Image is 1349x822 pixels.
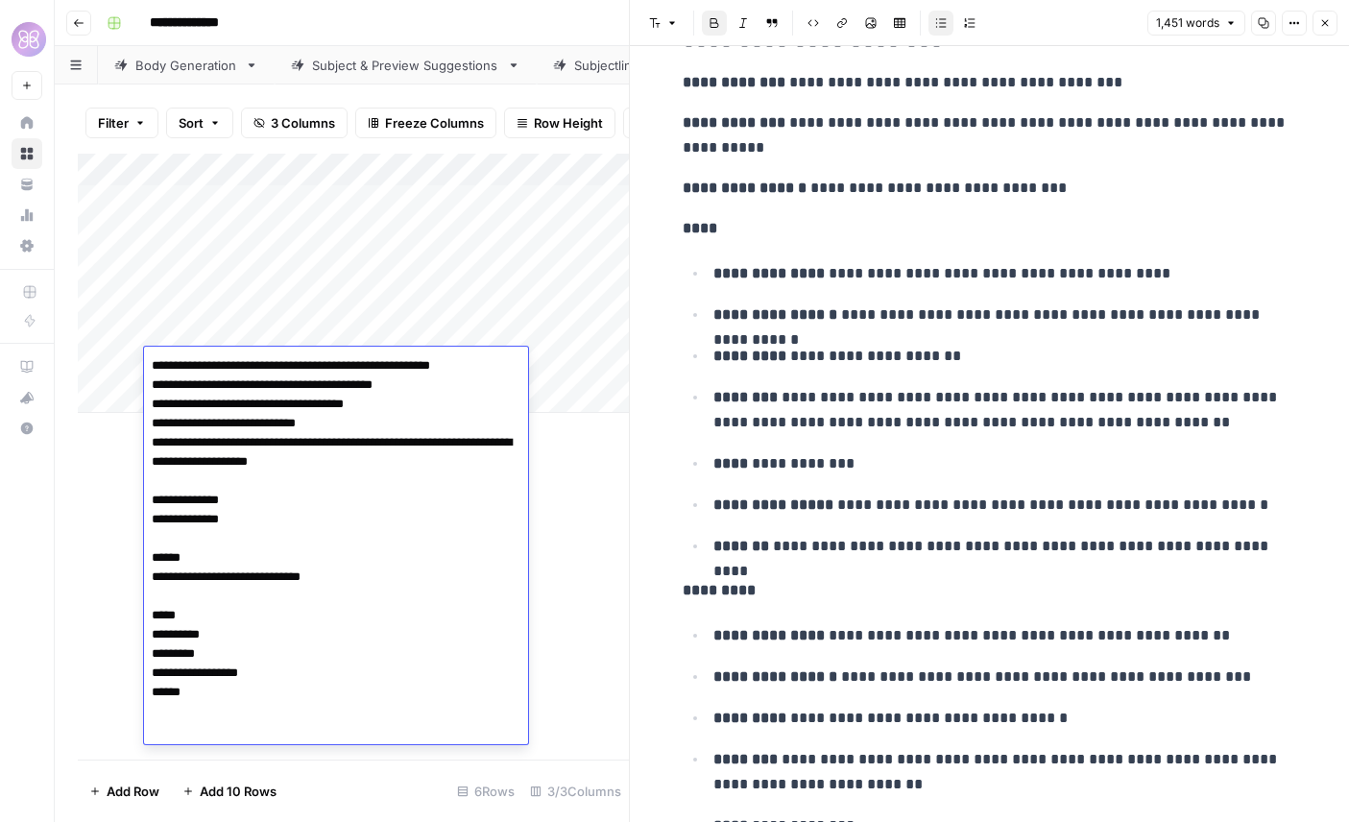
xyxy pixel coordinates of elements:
[12,413,42,444] button: Help + Support
[1147,11,1245,36] button: 1,451 words
[522,776,629,807] div: 3/3 Columns
[534,113,603,133] span: Row Height
[12,351,42,382] a: AirOps Academy
[537,46,811,85] a: Subjectlines from Header + Copy
[135,56,237,75] div: Body Generation
[12,169,42,200] a: Your Data
[12,200,42,230] a: Usage
[12,383,41,412] div: What's new?
[12,382,42,413] button: What's new?
[312,56,499,75] div: Subject & Preview Suggestions
[275,46,537,85] a: Subject & Preview Suggestions
[166,108,233,138] button: Sort
[179,113,204,133] span: Sort
[241,108,348,138] button: 3 Columns
[1156,14,1219,32] span: 1,451 words
[12,15,42,63] button: Workspace: HoneyLove
[12,108,42,138] a: Home
[12,22,46,57] img: HoneyLove Logo
[449,776,522,807] div: 6 Rows
[98,113,129,133] span: Filter
[171,776,288,807] button: Add 10 Rows
[385,113,484,133] span: Freeze Columns
[85,108,158,138] button: Filter
[107,782,159,801] span: Add Row
[271,113,335,133] span: 3 Columns
[78,776,171,807] button: Add Row
[98,46,275,85] a: Body Generation
[574,56,774,75] div: Subjectlines from Header + Copy
[355,108,496,138] button: Freeze Columns
[12,138,42,169] a: Browse
[200,782,277,801] span: Add 10 Rows
[12,230,42,261] a: Settings
[504,108,615,138] button: Row Height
